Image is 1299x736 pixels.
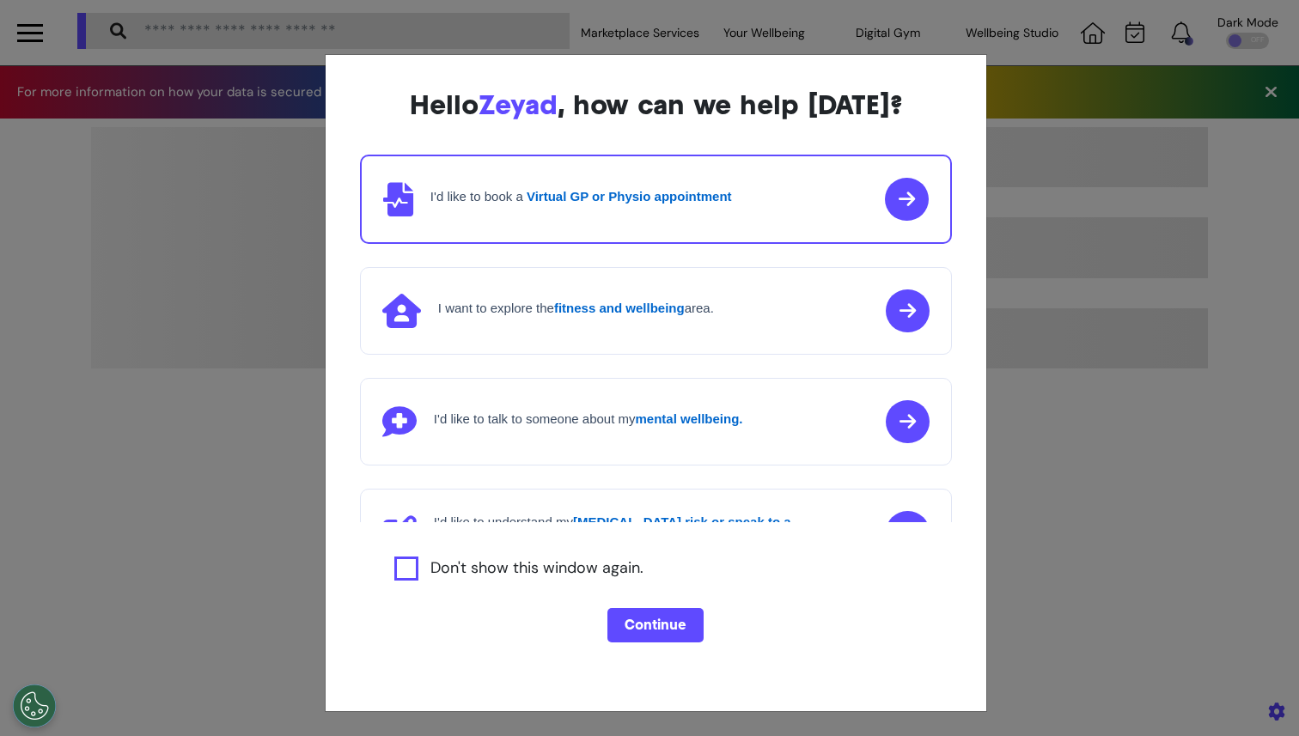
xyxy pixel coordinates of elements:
[360,89,952,120] div: Hello , how can we help [DATE]?
[607,608,704,642] button: Continue
[479,88,558,121] span: Zeyad
[434,514,846,545] h4: I'd like to understand my about my symptoms or diagnosis.
[13,684,56,727] button: Open Preferences
[434,514,791,544] strong: [MEDICAL_DATA] risk or speak to a [MEDICAL_DATA] nurse
[636,411,743,426] strong: mental wellbeing.
[430,189,732,204] h4: I'd like to book a
[438,301,714,316] h4: I want to explore the area.
[394,557,418,581] input: Agree to privacy policy
[430,557,643,581] label: Don't show this window again.
[554,301,685,315] strong: fitness and wellbeing
[527,189,732,204] strong: Virtual GP or Physio appointment
[434,411,743,427] h4: I'd like to talk to someone about my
